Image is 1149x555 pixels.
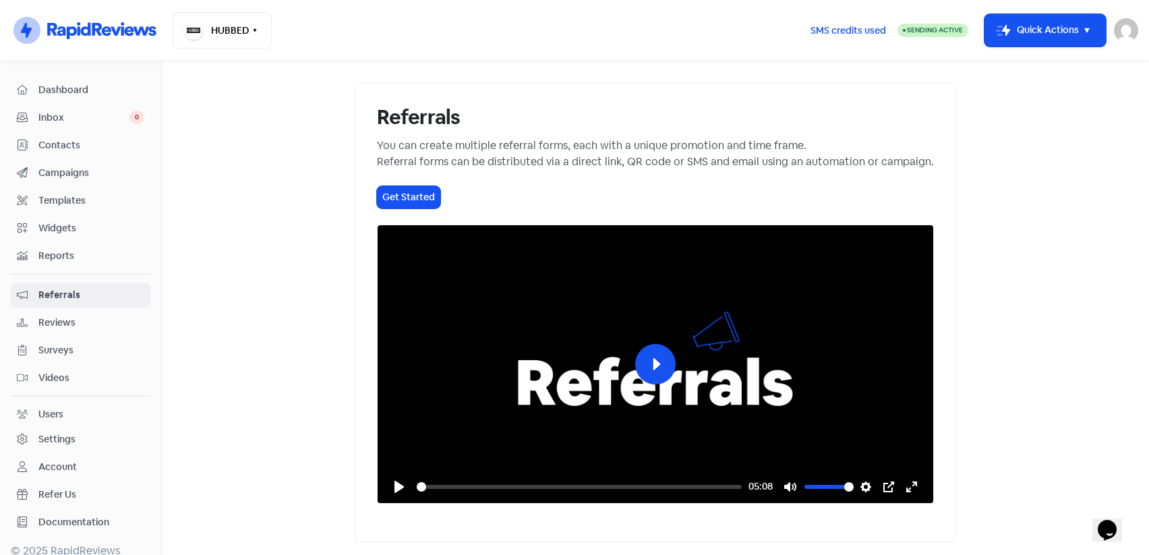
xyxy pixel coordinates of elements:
[1114,18,1138,42] img: User
[38,432,76,446] div: Settings
[38,460,77,474] div: Account
[11,160,150,185] a: Campaigns
[38,316,144,330] span: Reviews
[897,22,968,38] a: Sending Active
[11,366,150,390] a: Videos
[804,480,854,494] input: Volume
[11,427,150,452] a: Settings
[377,105,934,129] h1: Referrals
[11,310,150,335] a: Reviews
[38,83,144,97] span: Dashboard
[11,402,150,427] a: Users
[417,480,742,494] input: Seek
[38,166,144,180] span: Campaigns
[635,344,676,384] button: Play
[11,243,150,268] a: Reports
[1092,501,1136,542] iframe: chat widget
[11,510,150,535] a: Documentation
[748,479,773,495] div: Current time
[811,24,886,38] span: SMS credits used
[129,111,144,124] span: 0
[38,515,144,529] span: Documentation
[173,12,272,49] button: HUBBED
[388,476,410,498] button: Play
[11,482,150,507] a: Refer Us
[38,488,144,502] span: Refer Us
[377,138,934,170] div: You can create multiple referral forms, each with a unique promotion and time frame. Referral for...
[38,221,144,235] span: Widgets
[11,78,150,103] a: Dashboard
[11,105,150,130] a: Inbox 0
[38,138,144,152] span: Contacts
[377,186,440,208] button: Get Started
[11,455,150,479] a: Account
[38,371,144,385] span: Videos
[11,216,150,241] a: Widgets
[11,283,150,308] a: Referrals
[907,26,963,34] span: Sending Active
[38,249,144,263] span: Reports
[799,22,897,36] a: SMS credits used
[11,133,150,158] a: Contacts
[38,343,144,357] span: Surveys
[11,188,150,213] a: Templates
[984,14,1106,47] button: Quick Actions
[38,407,63,421] div: Users
[11,338,150,363] a: Surveys
[38,194,144,208] span: Templates
[38,288,144,302] span: Referrals
[38,111,129,125] span: Inbox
